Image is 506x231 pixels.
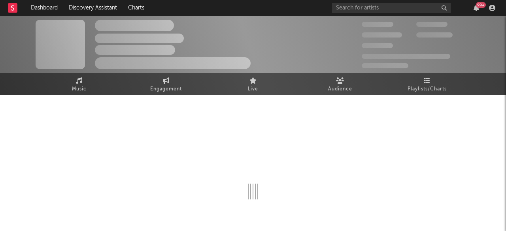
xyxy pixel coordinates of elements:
span: Audience [328,85,352,94]
a: Music [36,73,123,95]
a: Playlists/Charts [383,73,470,95]
a: Live [210,73,296,95]
span: Music [72,85,87,94]
span: 50.000.000 [362,32,402,38]
span: 300.000 [362,22,393,27]
span: Engagement [150,85,182,94]
span: 50.000.000 Monthly Listeners [362,54,450,59]
span: Live [248,85,258,94]
button: 99+ [474,5,479,11]
span: 1.000.000 [416,32,453,38]
a: Engagement [123,73,210,95]
a: Audience [296,73,383,95]
div: 99 + [476,2,486,8]
span: Jump Score: 85.0 [362,63,408,68]
span: Playlists/Charts [408,85,447,94]
input: Search for artists [332,3,451,13]
span: 100.000 [362,43,393,48]
span: 100.000 [416,22,447,27]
